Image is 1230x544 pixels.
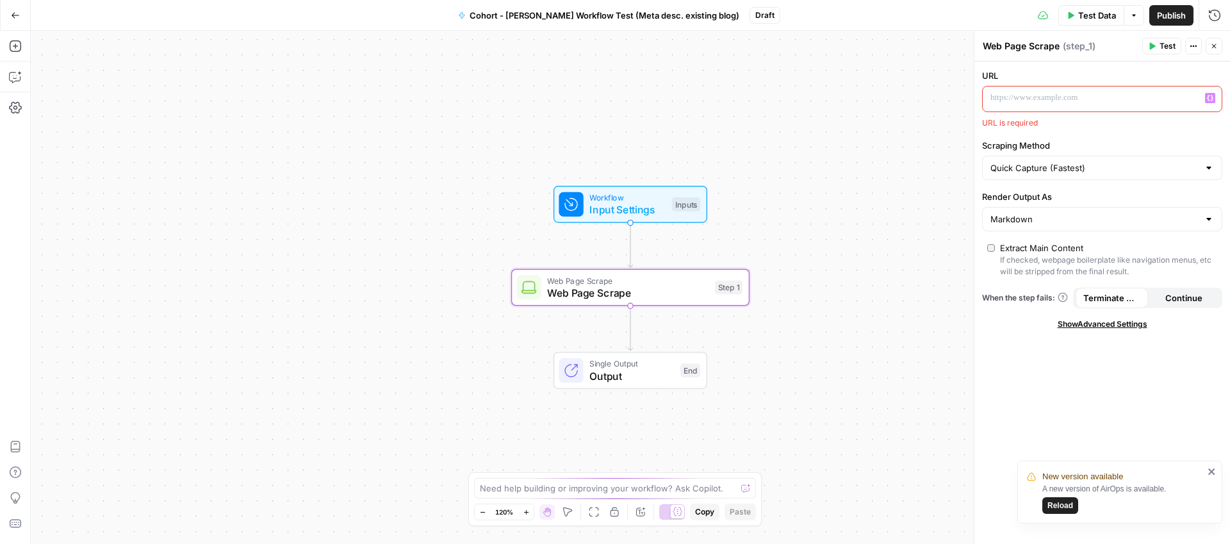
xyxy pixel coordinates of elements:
span: Terminate Workflow [1083,292,1140,304]
label: URL [982,69,1222,82]
span: Test [1160,40,1176,52]
g: Edge from start to step_1 [628,223,632,268]
span: Copy [695,506,714,518]
span: Input Settings [589,202,666,217]
span: Paste [730,506,751,518]
span: ( step_1 ) [1063,40,1095,53]
button: Test Data [1058,5,1124,26]
span: Cohort - [PERSON_NAME] Workflow Test (Meta desc. existing blog) [470,9,739,22]
span: New version available [1042,470,1123,483]
button: Copy [690,504,719,520]
input: Quick Capture (Fastest) [990,161,1199,174]
button: Continue [1148,288,1220,308]
input: Extract Main ContentIf checked, webpage boilerplate like navigation menus, etc will be stripped f... [987,244,995,252]
button: Paste [725,504,756,520]
g: Edge from step_1 to end [628,306,632,350]
span: Draft [755,10,775,21]
span: Continue [1165,292,1202,304]
input: Markdown [990,213,1199,226]
span: Test Data [1078,9,1116,22]
div: If checked, webpage boilerplate like navigation menus, etc will be stripped from the final result. [1000,254,1217,277]
label: Render Output As [982,190,1222,203]
span: Single Output [589,358,674,370]
button: Test [1142,38,1181,54]
div: End [680,363,700,377]
div: Inputs [672,197,700,211]
button: Reload [1042,497,1078,514]
div: WorkflowInput SettingsInputs [511,186,750,223]
label: Scraping Method [982,139,1222,152]
span: Workflow [589,192,666,204]
span: Reload [1047,500,1073,511]
div: URL is required [982,117,1222,129]
div: Single OutputOutputEnd [511,352,750,389]
div: Web Page ScrapeWeb Page ScrapeStep 1 [511,269,750,306]
textarea: Web Page Scrape [983,40,1060,53]
button: Cohort - [PERSON_NAME] Workflow Test (Meta desc. existing blog) [450,5,747,26]
div: A new version of AirOps is available. [1042,483,1204,514]
div: Step 1 [715,281,742,295]
span: Web Page Scrape [547,274,709,286]
a: When the step fails: [982,292,1068,304]
span: Web Page Scrape [547,285,709,301]
span: Publish [1157,9,1186,22]
div: Extract Main Content [1000,242,1083,254]
span: 120% [495,507,513,517]
button: Publish [1149,5,1193,26]
button: close [1208,466,1217,477]
span: Output [589,368,674,384]
span: Show Advanced Settings [1058,318,1147,330]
